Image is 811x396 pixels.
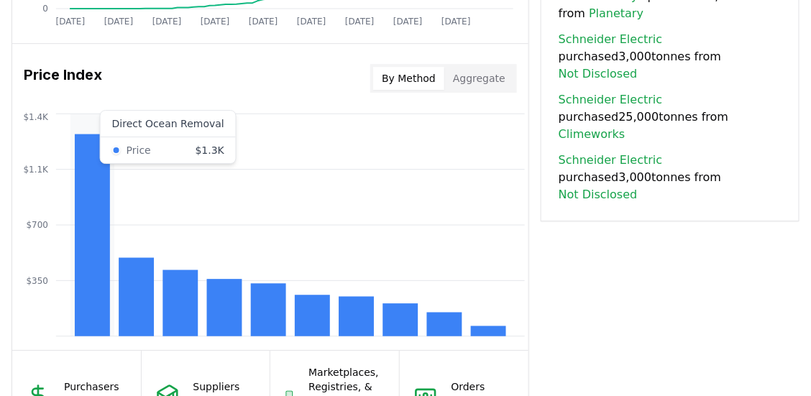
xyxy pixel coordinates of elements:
tspan: [DATE] [345,17,374,27]
a: Schneider Electric [559,91,662,109]
a: Schneider Electric [559,152,662,169]
tspan: [DATE] [104,17,133,27]
a: Schneider Electric [559,31,662,48]
p: Purchasers [64,379,119,394]
span: purchased 3,000 tonnes from [559,31,782,83]
tspan: [DATE] [393,17,422,27]
tspan: $700 [26,220,47,230]
p: Suppliers [193,379,240,394]
tspan: $1.4K [23,111,49,121]
span: purchased 3,000 tonnes from [559,152,782,203]
tspan: [DATE] [201,17,229,27]
button: Aggregate [444,67,514,90]
button: By Method [373,67,444,90]
span: purchased 25,000 tonnes from [559,91,782,143]
tspan: [DATE] [152,17,181,27]
tspan: 0 [42,4,48,14]
tspan: $1.1K [23,165,49,175]
h3: Price Index [24,64,102,93]
tspan: [DATE] [56,17,85,27]
p: Orders [452,379,485,394]
a: Not Disclosed [559,186,638,203]
tspan: $350 [26,276,47,286]
tspan: [DATE] [249,17,278,27]
tspan: [DATE] [441,17,470,27]
a: Climeworks [559,126,626,143]
a: Planetary [589,5,643,22]
tspan: [DATE] [297,17,326,27]
a: Not Disclosed [559,65,638,83]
